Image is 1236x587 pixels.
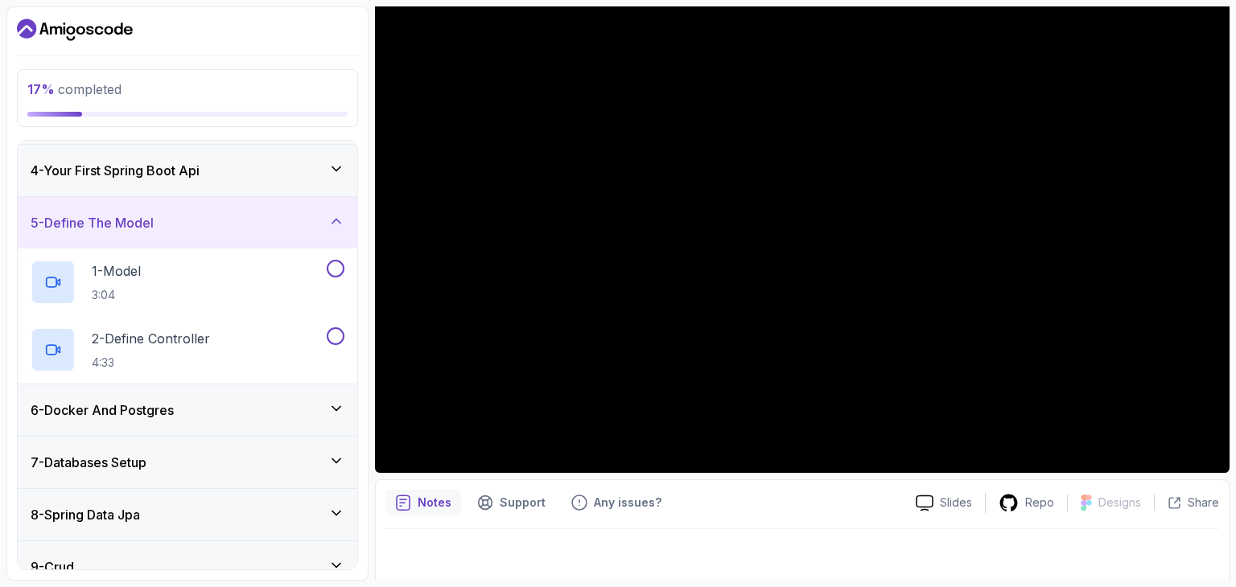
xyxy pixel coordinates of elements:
[1154,495,1219,511] button: Share
[18,145,357,196] button: 4-Your First Spring Boot Api
[31,400,174,420] h3: 6 - Docker And Postgres
[92,329,210,348] p: 2 - Define Controller
[31,161,200,180] h3: 4 - Your First Spring Boot Api
[31,453,146,472] h3: 7 - Databases Setup
[92,287,141,303] p: 3:04
[986,493,1067,513] a: Repo
[562,490,671,515] button: Feedback button
[27,81,55,97] span: 17 %
[385,490,461,515] button: notes button
[18,437,357,488] button: 7-Databases Setup
[17,17,133,43] a: Dashboard
[31,557,74,577] h3: 9 - Crud
[500,495,546,511] p: Support
[92,355,210,371] p: 4:33
[940,495,972,511] p: Slides
[18,384,357,436] button: 6-Docker And Postgres
[468,490,555,515] button: Support button
[31,505,140,524] h3: 8 - Spring Data Jpa
[27,81,122,97] span: completed
[1098,495,1141,511] p: Designs
[92,261,141,281] p: 1 - Model
[31,260,344,305] button: 1-Model3:04
[1188,495,1219,511] p: Share
[594,495,661,511] p: Any issues?
[418,495,451,511] p: Notes
[18,489,357,540] button: 8-Spring Data Jpa
[31,213,154,232] h3: 5 - Define The Model
[18,197,357,248] button: 5-Define The Model
[1025,495,1054,511] p: Repo
[31,327,344,372] button: 2-Define Controller4:33
[903,495,985,511] a: Slides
